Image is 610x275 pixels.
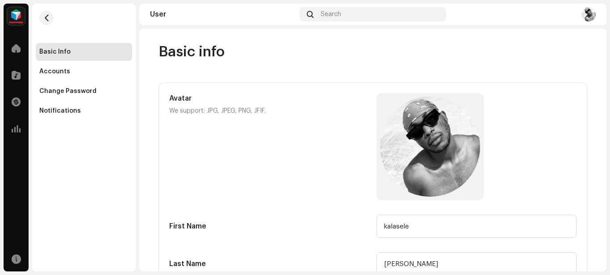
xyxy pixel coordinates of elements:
[159,43,225,61] span: Basic info
[39,48,71,55] div: Basic Info
[150,11,296,18] div: User
[169,221,369,232] h5: First Name
[169,93,369,104] h5: Avatar
[39,68,70,75] div: Accounts
[36,102,132,120] re-m-nav-item: Notifications
[169,106,369,116] p: We support: JPG, JPEG, PNG, JFIF.
[39,88,96,95] div: Change Password
[321,11,341,18] span: Search
[7,7,25,25] img: feab3aad-9b62-475c-8caf-26f15a9573ee
[36,43,132,61] re-m-nav-item: Basic Info
[36,82,132,100] re-m-nav-item: Change Password
[581,7,596,21] img: 88f8067d-b868-4e02-bf75-487067a2c4c4
[39,107,81,114] div: Notifications
[36,63,132,80] re-m-nav-item: Accounts
[169,258,369,269] h5: Last Name
[376,215,577,238] input: First name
